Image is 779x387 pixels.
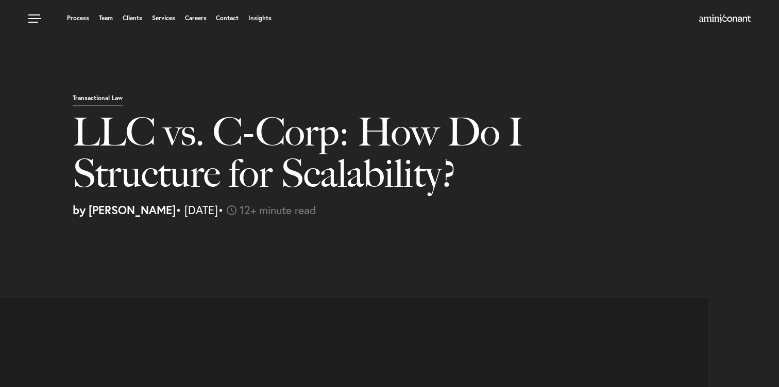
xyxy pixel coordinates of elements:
[73,95,123,106] p: Transactional Law
[73,111,562,204] h1: LLC vs. C-Corp: How Do I Structure for Scalability?
[699,15,751,23] a: Home
[73,202,176,217] strong: by [PERSON_NAME]
[152,15,175,21] a: Services
[73,204,771,216] p: • [DATE]
[99,15,113,21] a: Team
[123,15,142,21] a: Clients
[218,202,224,217] span: •
[67,15,89,21] a: Process
[185,15,207,21] a: Careers
[216,15,239,21] a: Contact
[240,202,316,217] span: 12+ minute read
[227,205,236,215] img: icon-time-light.svg
[248,15,272,21] a: Insights
[699,14,751,23] img: Amini & Conant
